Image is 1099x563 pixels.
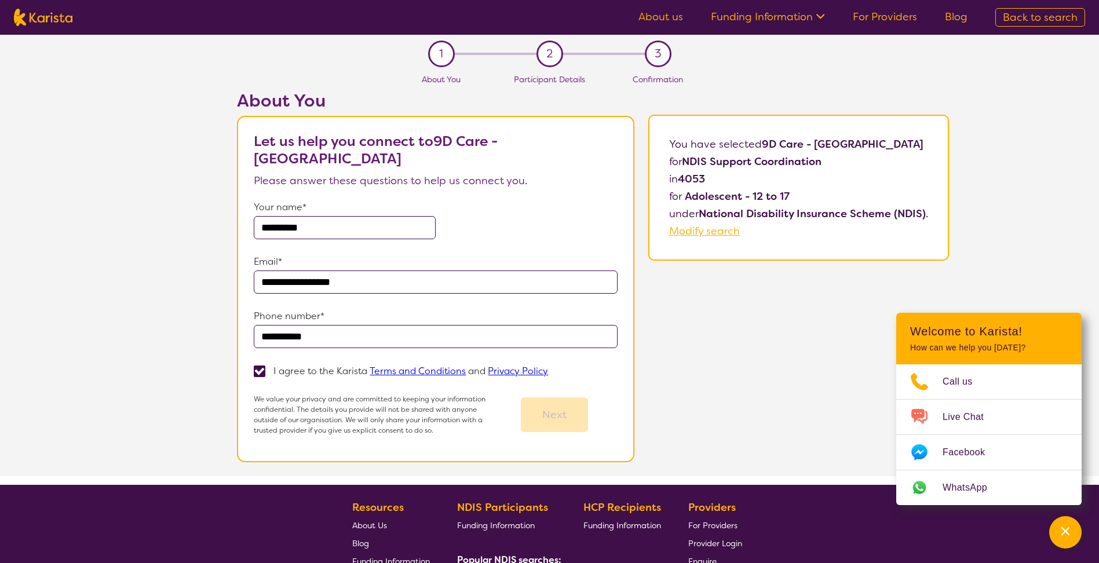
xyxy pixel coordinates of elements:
[254,394,491,436] p: We value your privacy and are committed to keeping your information confidential. The details you...
[896,470,1082,505] a: Web link opens in a new tab.
[896,364,1082,505] ul: Choose channel
[762,137,923,151] b: 9D Care - [GEOGRAPHIC_DATA]
[254,253,617,270] p: Email*
[273,365,548,377] p: I agree to the Karista and
[488,365,548,377] a: Privacy Policy
[237,90,634,111] h2: About You
[583,520,661,531] span: Funding Information
[583,500,661,514] b: HCP Recipients
[546,45,553,63] span: 2
[352,538,369,549] span: Blog
[370,365,466,377] a: Terms and Conditions
[688,500,736,514] b: Providers
[711,10,825,24] a: Funding Information
[633,74,683,85] span: Confirmation
[943,373,987,390] span: Call us
[685,189,790,203] b: Adolescent - 12 to 17
[669,205,928,222] p: under .
[352,520,387,531] span: About Us
[853,10,917,24] a: For Providers
[688,538,742,549] span: Provider Login
[943,408,998,426] span: Live Chat
[945,10,967,24] a: Blog
[678,172,705,186] b: 4053
[1003,10,1078,24] span: Back to search
[514,74,585,85] span: Participant Details
[896,313,1082,505] div: Channel Menu
[669,136,928,240] p: You have selected
[910,324,1068,338] h2: Welcome to Karista!
[655,45,661,63] span: 3
[14,9,72,26] img: Karista logo
[688,534,742,552] a: Provider Login
[943,444,999,461] span: Facebook
[995,8,1085,27] a: Back to search
[457,516,557,534] a: Funding Information
[943,479,1001,496] span: WhatsApp
[583,516,661,534] a: Funding Information
[688,520,737,531] span: For Providers
[254,308,617,325] p: Phone number*
[422,74,461,85] span: About You
[1049,516,1082,549] button: Channel Menu
[352,534,430,552] a: Blog
[254,132,498,168] b: Let us help you connect to 9D Care - [GEOGRAPHIC_DATA]
[638,10,683,24] a: About us
[352,500,404,514] b: Resources
[457,520,535,531] span: Funding Information
[688,516,742,534] a: For Providers
[457,500,548,514] b: NDIS Participants
[910,343,1068,353] p: How can we help you [DATE]?
[682,155,821,169] b: NDIS Support Coordination
[669,170,928,188] p: in
[669,153,928,170] p: for
[254,199,617,216] p: Your name*
[439,45,443,63] span: 1
[254,172,617,189] p: Please answer these questions to help us connect you.
[669,188,928,205] p: for
[352,516,430,534] a: About Us
[669,224,740,238] a: Modify search
[699,207,926,221] b: National Disability Insurance Scheme (NDIS)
